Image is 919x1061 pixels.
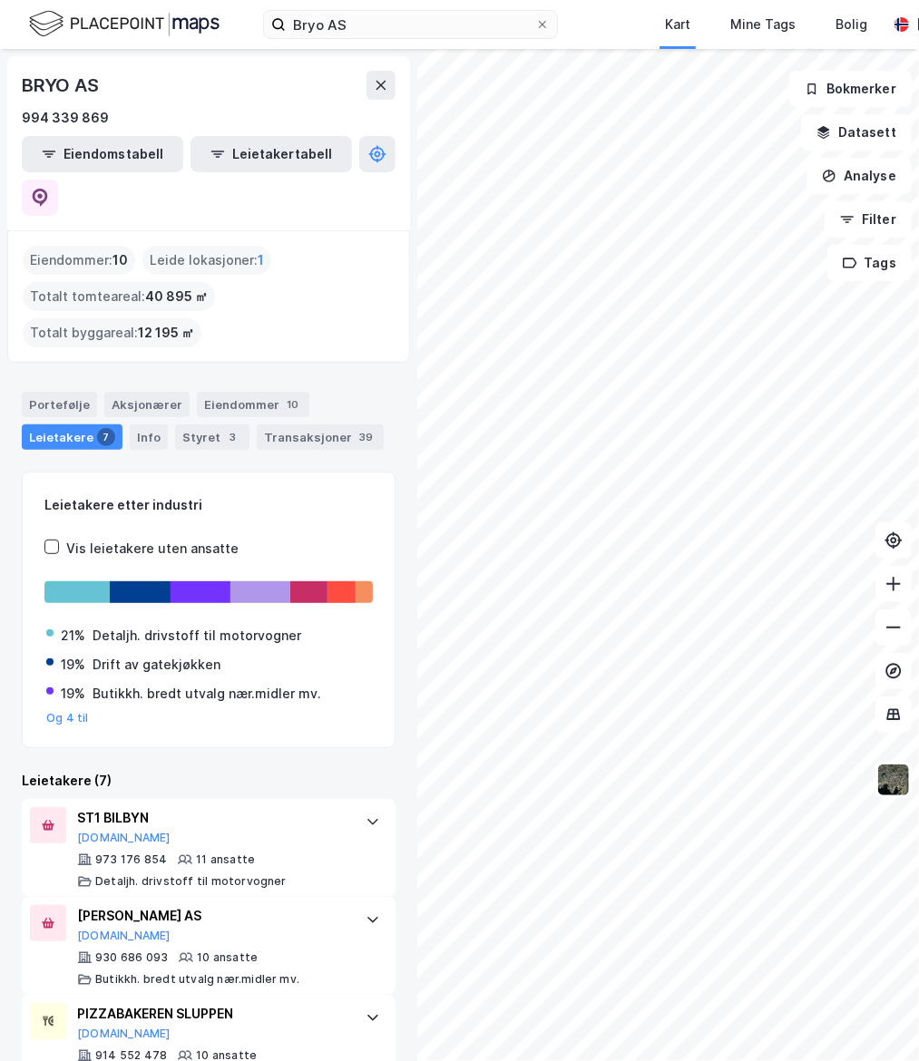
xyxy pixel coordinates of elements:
span: 40 895 ㎡ [145,286,208,307]
div: Transaksjoner [257,424,384,450]
div: PIZZABAKEREN SLUPPEN [77,1003,347,1025]
div: 973 176 854 [95,852,167,867]
input: Søk på adresse, matrikkel, gårdeiere, leietakere eller personer [286,11,535,38]
div: 7 [97,428,115,446]
img: logo.f888ab2527a4732fd821a326f86c7f29.svg [29,8,220,40]
div: Totalt byggareal : [23,318,201,347]
span: 10 [112,249,128,271]
button: Leietakertabell [191,136,352,172]
div: 10 [283,395,302,414]
div: ST1 BILBYN [77,807,347,829]
div: Styret [175,424,249,450]
div: 19% [61,683,85,705]
div: 10 ansatte [197,950,258,965]
div: Leide lokasjoner : [142,246,271,275]
div: Leietakere [22,424,122,450]
img: 9k= [876,763,911,797]
button: Analyse [807,158,912,194]
div: [PERSON_NAME] AS [77,905,347,927]
div: 21% [61,625,85,647]
div: 11 ansatte [196,852,255,867]
div: Leietakere (7) [22,770,396,792]
button: Bokmerker [789,71,912,107]
button: [DOMAIN_NAME] [77,831,171,845]
span: 1 [258,249,264,271]
div: Eiendommer : [23,246,135,275]
button: Eiendomstabell [22,136,183,172]
div: 930 686 093 [95,950,168,965]
div: Mine Tags [730,14,796,35]
div: Kontrollprogram for chat [828,974,919,1061]
button: Tags [827,245,912,281]
div: 994 339 869 [22,107,109,129]
div: Portefølje [22,392,97,417]
div: Butikkh. bredt utvalg nær.midler mv. [93,683,321,705]
div: Vis leietakere uten ansatte [66,538,239,560]
div: Info [130,424,168,450]
div: 19% [61,654,85,676]
button: Datasett [801,114,912,151]
div: Aksjonærer [104,392,190,417]
div: Butikkh. bredt utvalg nær.midler mv. [95,972,299,987]
div: 3 [224,428,242,446]
div: 39 [356,428,376,446]
button: [DOMAIN_NAME] [77,1027,171,1041]
div: Drift av gatekjøkken [93,654,220,676]
div: Eiendommer [197,392,309,417]
div: Detaljh. drivstoff til motorvogner [93,625,301,647]
span: 12 195 ㎡ [138,322,194,344]
div: Totalt tomteareal : [23,282,215,311]
div: Detaljh. drivstoff til motorvogner [95,874,287,889]
iframe: Chat Widget [828,974,919,1061]
div: Bolig [836,14,867,35]
button: [DOMAIN_NAME] [77,929,171,943]
div: Kart [665,14,690,35]
button: Filter [825,201,912,238]
div: Leietakere etter industri [44,494,373,516]
button: Og 4 til [46,711,89,725]
div: BRYO AS [22,71,103,100]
